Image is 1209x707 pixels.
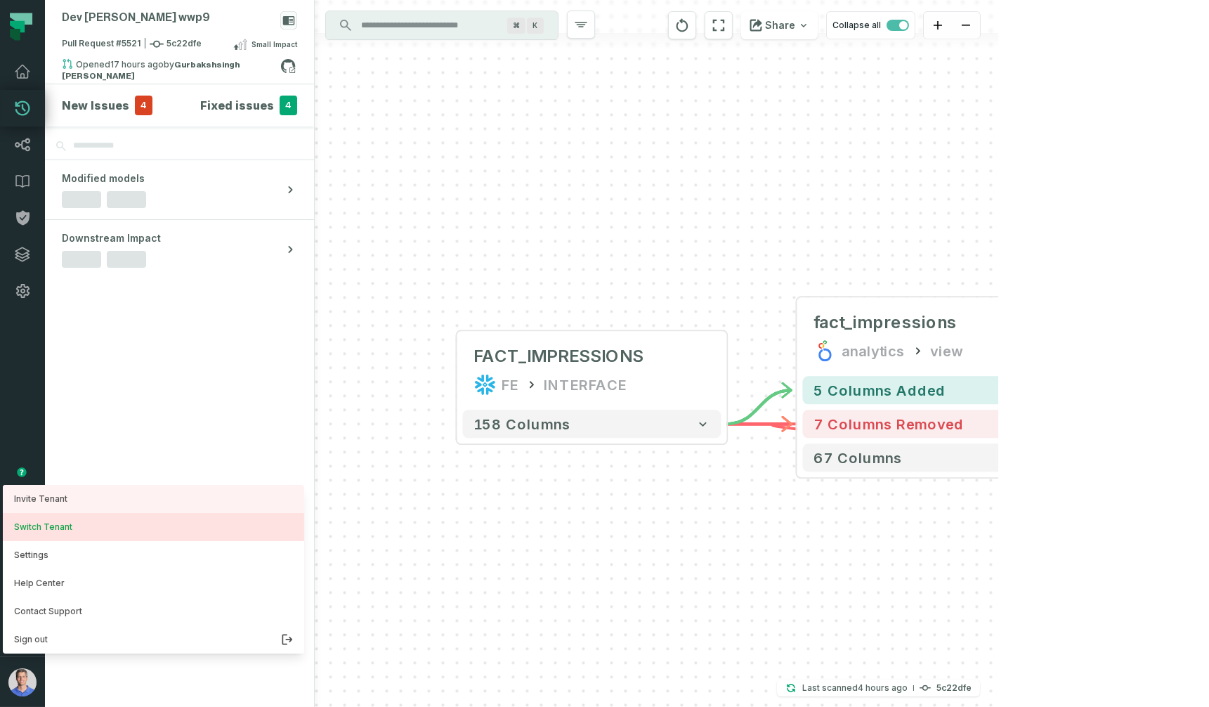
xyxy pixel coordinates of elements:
div: Dev guru khalsa wwp9 [62,11,210,25]
button: Sign out [3,625,304,654]
a: Help Center [3,569,304,597]
span: 4 [280,96,297,115]
span: 158 columns [474,415,571,432]
button: Settings [3,541,304,569]
span: 7 columns removed [814,415,965,432]
div: INTERFACE [544,373,627,396]
span: 67 columns [814,449,903,466]
button: zoom in [924,12,952,39]
button: New Issues4Fixed issues4 [62,96,297,115]
button: zoom out [952,12,980,39]
button: Last scanned[DATE] 4:44:56 AM5c22dfe [777,680,980,696]
a: Invite Tenant [3,485,304,513]
span: 5 columns added [814,382,946,398]
div: view [930,339,962,362]
span: Press ⌘ + K to focus the search bar [527,18,544,34]
span: Small Impact [251,39,297,50]
p: Last scanned [802,681,908,695]
div: Opened by [62,58,280,75]
g: Edge from a52cc4fac3edc00edc4df08e3a2fb850 to 098ad753cf14c34ba03ca1acdbaec0b7 [726,390,791,424]
h4: Fixed issues [200,97,274,114]
a: Contact Support [3,597,304,625]
h4: New Issues [62,97,129,114]
img: avatar of Barak Forgoun [8,668,37,696]
a: View on github [279,57,297,75]
h4: 5c22dfe [936,684,972,692]
span: Downstream Impact [62,231,161,245]
div: avatar of Barak Forgoun [3,485,304,654]
div: FACT_IMPRESSIONS [474,345,644,368]
div: FE [502,373,519,396]
span: Press ⌘ + K to focus the search bar [507,18,525,34]
div: fact_impressions [814,311,958,334]
span: 4 [135,96,152,115]
button: Share [741,11,818,39]
relative-time: Aug 25, 2025, 4:15 PM GMT+3 [110,59,164,70]
relative-time: Aug 26, 2025, 4:44 AM GMT+3 [858,682,908,693]
button: Switch Tenant [3,513,304,541]
div: analytics [842,339,906,362]
button: Collapse all [826,11,915,39]
span: Modified models [62,171,145,186]
span: Pull Request #5521 5c22dfe [62,37,202,51]
button: Downstream Impact [45,220,314,279]
button: Modified models [45,160,314,219]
